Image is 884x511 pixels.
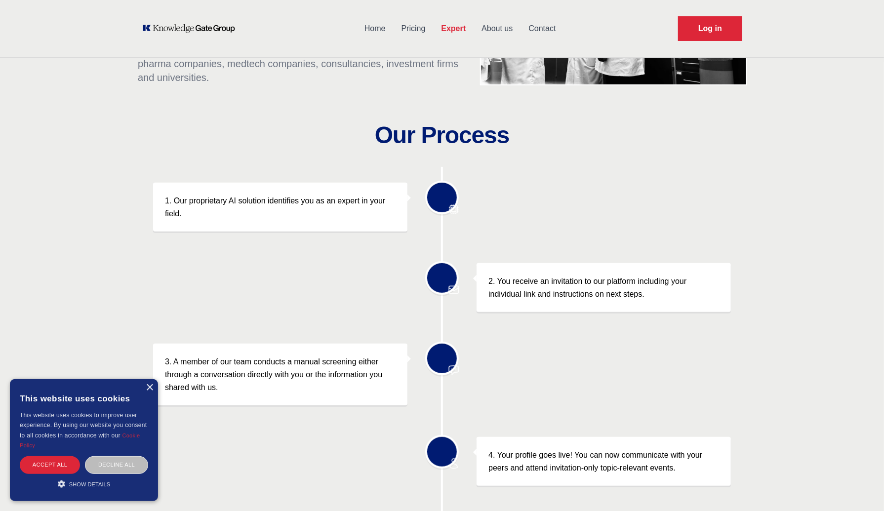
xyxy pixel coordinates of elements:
p: 1. Our proprietary AI solution identifies you as an expert in your field. [165,195,396,220]
a: KOL Knowledge Platform: Talk to Key External Experts (KEE) [142,24,242,34]
div: Decline all [85,456,148,473]
p: 2. You receive an invitation to our platform including your individual link and instructions on n... [488,275,719,300]
a: Pricing [394,16,434,41]
span: Show details [69,481,111,487]
div: Accept all [20,456,80,473]
a: Cookie Policy [20,432,140,448]
span: This website uses cookies to improve user experience. By using our website you consent to all coo... [20,412,147,439]
a: Request Demo [678,16,742,41]
iframe: Chat Widget [835,464,884,511]
a: About us [474,16,521,41]
p: 3. A member of our team conducts a manual screening either through a conversation directly with y... [165,355,396,393]
div: Close [146,384,153,392]
div: Show details [20,479,148,489]
a: Contact [521,16,563,41]
a: Home [357,16,394,41]
div: This website uses cookies [20,387,148,410]
a: Expert [433,16,474,41]
p: 4. Your profile goes live! You can now communicate with your peers and attend invitation-only top... [488,449,719,474]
